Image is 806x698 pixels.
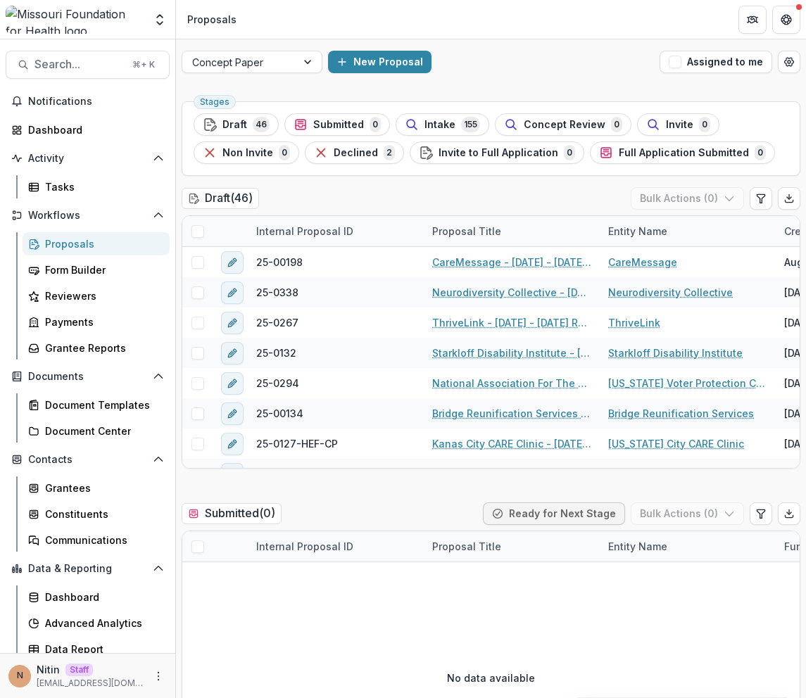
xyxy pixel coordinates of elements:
[432,345,591,360] a: Starkloff Disability Institute - [DATE] - [DATE] Request for Concept Papers
[28,153,147,165] span: Activity
[424,531,600,561] div: Proposal Title
[23,393,170,417] a: Document Templates
[778,187,800,210] button: Export table data
[424,216,600,246] div: Proposal Title
[631,502,744,525] button: Bulk Actions (0)
[23,175,170,198] a: Tasks
[248,531,424,561] div: Internal Proposal ID
[750,187,772,210] button: Edit table settings
[23,284,170,307] a: Reviewers
[439,147,558,159] span: Invite to Full Application
[600,224,676,239] div: Entity Name
[256,406,303,421] span: 25-00134
[150,6,170,34] button: Open entity switcher
[600,531,776,561] div: Entity Name
[45,507,158,521] div: Constituents
[755,145,766,160] span: 0
[608,406,754,421] a: Bridge Reunification Services
[45,341,158,355] div: Grantee Reports
[432,255,591,269] a: CareMessage - [DATE] - [DATE] Request for Concept Papers
[461,117,480,132] span: 155
[28,122,158,137] div: Dashboard
[6,204,170,227] button: Open Workflows
[28,210,147,222] span: Workflows
[256,255,303,269] span: 25-00198
[334,147,378,159] span: Declined
[23,502,170,526] a: Constituents
[256,376,299,391] span: 25-0294
[6,90,170,113] button: Notifications
[611,117,622,132] span: 0
[424,539,510,554] div: Proposal Title
[738,6,767,34] button: Partners
[6,118,170,141] a: Dashboard
[699,117,710,132] span: 0
[187,12,237,27] div: Proposals
[432,315,591,330] a: ThriveLink - [DATE] - [DATE] Request for Concept Papers
[221,251,244,274] button: edit
[447,671,535,685] p: No data available
[432,467,591,481] a: New Nonprofit - [DATE] - [DATE] Request for Concept Papers
[524,119,605,131] span: Concept Review
[221,312,244,334] button: edit
[750,502,772,525] button: Edit table settings
[608,315,660,330] a: ThriveLink
[37,677,144,690] p: [EMAIL_ADDRESS][DOMAIN_NAME]
[600,216,776,246] div: Entity Name
[182,9,242,30] nav: breadcrumb
[248,224,362,239] div: Internal Proposal ID
[396,113,489,136] button: Intake155
[778,51,800,73] button: Open table manager
[600,539,676,554] div: Entity Name
[222,119,247,131] span: Draft
[313,119,364,131] span: Submitted
[34,58,124,71] span: Search...
[182,188,259,208] h2: Draft ( 46 )
[222,147,273,159] span: Non Invite
[28,371,147,383] span: Documents
[37,662,60,677] p: Nitin
[248,216,424,246] div: Internal Proposal ID
[432,376,591,391] a: National Association For The Advancement Of Colored People - [DATE] - [DATE] Request for Concept ...
[660,51,772,73] button: Assigned to me
[45,616,158,630] div: Advanced Analytics
[23,476,170,500] a: Grantees
[284,113,390,136] button: Submitted0
[200,97,229,107] span: Stages
[23,528,170,552] a: Communications
[23,419,170,443] a: Document Center
[150,668,167,685] button: More
[248,539,362,554] div: Internal Proposal ID
[424,224,510,239] div: Proposal Title
[45,424,158,438] div: Document Center
[221,463,244,486] button: edit
[432,436,591,451] a: Kanas City CARE Clinic - [DATE] - [DATE] Request for Concept Papers
[328,51,432,73] button: New Proposal
[23,310,170,334] a: Payments
[17,671,23,680] div: Nitin
[194,141,299,164] button: Non Invite0
[495,113,631,136] button: Concept Review0
[253,117,270,132] span: 46
[305,141,404,164] button: Declined2
[6,448,170,471] button: Open Contacts
[608,436,744,451] a: [US_STATE] City CARE Clinic
[45,179,158,194] div: Tasks
[6,51,170,79] button: Search...
[130,57,158,72] div: ⌘ + K
[256,285,298,300] span: 25-0338
[45,590,158,604] div: Dashboard
[221,402,244,425] button: edit
[6,147,170,170] button: Open Activity
[608,376,767,391] a: [US_STATE] Voter Protection Coalition
[256,467,296,481] span: 25-0319
[370,117,381,132] span: 0
[45,288,158,303] div: Reviewers
[619,147,749,159] span: Full Application Submitted
[45,398,158,412] div: Document Templates
[221,372,244,395] button: edit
